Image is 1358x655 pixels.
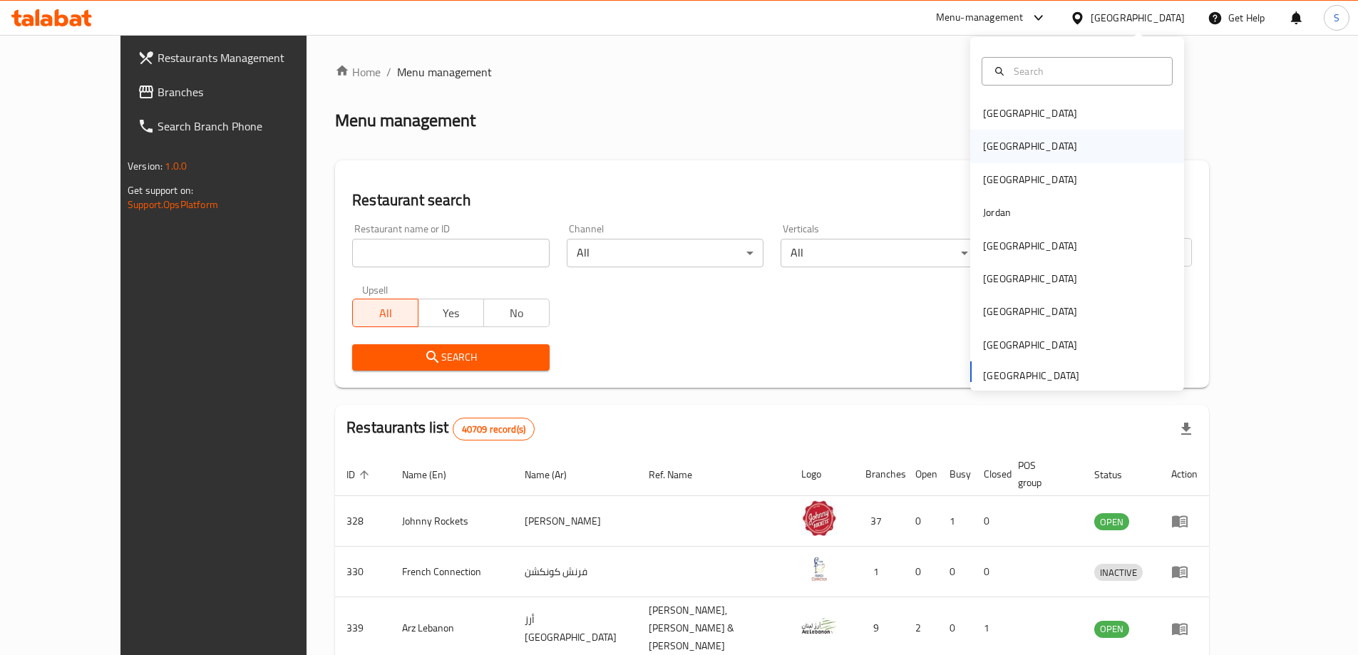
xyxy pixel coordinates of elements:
div: Menu-management [936,9,1024,26]
div: [GEOGRAPHIC_DATA] [983,238,1077,254]
th: Open [904,453,938,496]
span: Restaurants Management [158,49,336,66]
span: No [490,303,544,324]
th: Logo [790,453,854,496]
span: OPEN [1094,514,1129,530]
span: ID [346,466,374,483]
span: All [359,303,413,324]
h2: Restaurant search [352,190,1192,211]
div: OPEN [1094,513,1129,530]
button: Search [352,344,549,371]
img: Arz Lebanon [801,608,837,644]
td: 330 [335,547,391,597]
span: Search [364,349,537,366]
span: 40709 record(s) [453,423,534,436]
td: 1 [938,496,972,547]
td: 0 [904,547,938,597]
span: Branches [158,83,336,100]
td: French Connection [391,547,513,597]
div: [GEOGRAPHIC_DATA] [983,271,1077,287]
td: 328 [335,496,391,547]
span: Status [1094,466,1141,483]
th: Branches [854,453,904,496]
div: Menu [1171,620,1198,637]
img: Johnny Rockets [801,500,837,536]
input: Search for restaurant name or ID.. [352,239,549,267]
div: All [567,239,763,267]
span: Name (Ar) [525,466,585,483]
td: 0 [972,496,1007,547]
span: Yes [424,303,478,324]
div: [GEOGRAPHIC_DATA] [983,172,1077,187]
div: Menu [1171,563,1198,580]
div: [GEOGRAPHIC_DATA] [1091,10,1185,26]
span: S [1334,10,1339,26]
div: Total records count [453,418,535,440]
label: Upsell [362,284,389,294]
input: Search [1008,63,1163,79]
span: Get support on: [128,181,193,200]
div: All [781,239,977,267]
th: Busy [938,453,972,496]
div: [GEOGRAPHIC_DATA] [983,304,1077,319]
a: Home [335,63,381,81]
span: INACTIVE [1094,564,1143,581]
span: Ref. Name [649,466,711,483]
span: 1.0.0 [165,157,187,175]
a: Search Branch Phone [126,109,347,143]
span: Search Branch Phone [158,118,336,135]
div: OPEN [1094,621,1129,638]
li: / [386,63,391,81]
span: POS group [1018,457,1066,491]
th: Closed [972,453,1007,496]
div: Menu [1171,512,1198,530]
td: 1 [854,547,904,597]
h2: Menu management [335,109,475,132]
div: Jordan [983,205,1011,220]
span: Name (En) [402,466,465,483]
button: Yes [418,299,484,327]
td: 0 [972,547,1007,597]
nav: breadcrumb [335,63,1209,81]
td: Johnny Rockets [391,496,513,547]
button: No [483,299,550,327]
td: [PERSON_NAME] [513,496,637,547]
a: Support.OpsPlatform [128,195,218,214]
td: 0 [904,496,938,547]
td: 0 [938,547,972,597]
th: Action [1160,453,1209,496]
h2: Restaurants list [346,417,535,440]
span: OPEN [1094,621,1129,637]
span: Menu management [397,63,492,81]
td: فرنش كونكشن [513,547,637,597]
span: Version: [128,157,163,175]
div: [GEOGRAPHIC_DATA] [983,138,1077,154]
a: Branches [126,75,347,109]
div: INACTIVE [1094,564,1143,581]
div: Export file [1169,412,1203,446]
img: French Connection [801,551,837,587]
button: All [352,299,418,327]
a: Restaurants Management [126,41,347,75]
div: [GEOGRAPHIC_DATA] [983,337,1077,353]
div: [GEOGRAPHIC_DATA] [983,105,1077,121]
td: 37 [854,496,904,547]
